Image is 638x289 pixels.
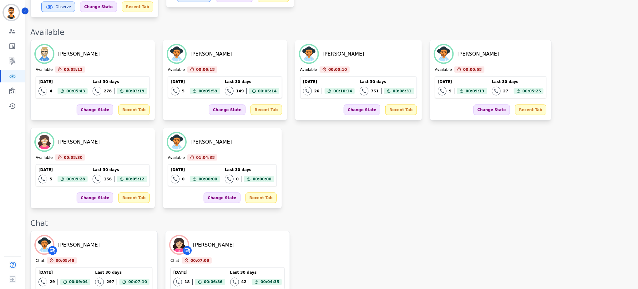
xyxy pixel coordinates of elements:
[385,105,417,115] div: Recent Tab
[168,67,185,73] div: Available
[168,155,185,161] div: Available
[523,88,541,94] span: 00:05:25
[196,66,215,73] span: 00:06:18
[50,280,55,285] div: 29
[118,193,149,203] div: Recent Tab
[58,50,100,58] div: [PERSON_NAME]
[314,89,320,94] div: 26
[36,258,44,264] div: Chat
[126,176,144,182] span: 00:05:12
[435,67,452,73] div: Available
[168,133,185,151] img: Avatar
[190,138,232,146] div: [PERSON_NAME]
[126,88,144,94] span: 00:03:19
[190,50,232,58] div: [PERSON_NAME]
[300,45,318,63] img: Avatar
[64,154,83,161] span: 00:08:30
[118,105,149,115] div: Recent Tab
[246,193,277,203] div: Recent Tab
[58,241,100,249] div: [PERSON_NAME]
[30,218,632,228] div: Chat
[170,258,179,264] div: Chat
[56,257,74,264] span: 00:08:48
[95,270,149,275] div: Last 30 days
[168,45,185,63] img: Avatar
[182,89,185,94] div: 5
[473,105,510,115] div: Change State
[438,79,487,84] div: [DATE]
[58,138,100,146] div: [PERSON_NAME]
[199,176,217,182] span: 00:00:00
[128,279,147,285] span: 00:07:10
[209,105,246,115] div: Change State
[225,167,274,172] div: Last 30 days
[36,155,53,161] div: Available
[30,27,632,37] div: Available
[104,89,112,94] div: 278
[190,257,209,264] span: 00:07:08
[236,177,239,182] div: 0
[241,280,247,285] div: 42
[236,89,244,94] div: 149
[258,88,277,94] span: 00:05:14
[38,167,88,172] div: [DATE]
[38,270,90,275] div: [DATE]
[93,167,147,172] div: Last 30 days
[449,89,452,94] div: 9
[458,50,499,58] div: [PERSON_NAME]
[55,4,71,9] span: Observe
[204,193,240,203] div: Change State
[185,280,190,285] div: 18
[261,279,279,285] span: 00:04:35
[171,167,220,172] div: [DATE]
[199,88,217,94] span: 00:05:59
[171,79,220,84] div: [DATE]
[36,67,53,73] div: Available
[303,79,355,84] div: [DATE]
[515,105,546,115] div: Recent Tab
[77,193,113,203] div: Change State
[77,105,113,115] div: Change State
[173,270,225,275] div: [DATE]
[38,79,88,84] div: [DATE]
[64,66,83,73] span: 00:08:11
[503,89,509,94] div: 27
[104,177,112,182] div: 156
[50,89,52,94] div: 4
[371,89,379,94] div: 751
[251,105,282,115] div: Recent Tab
[80,2,117,12] div: Change State
[435,45,453,63] img: Avatar
[253,176,271,182] span: 00:00:00
[66,88,85,94] span: 00:05:43
[225,79,279,84] div: Last 30 days
[344,105,380,115] div: Change State
[50,177,52,182] div: 5
[466,88,484,94] span: 00:09:13
[360,79,414,84] div: Last 30 days
[182,177,185,182] div: 0
[492,79,544,84] div: Last 30 days
[41,2,75,12] button: Observe
[323,50,364,58] div: [PERSON_NAME]
[230,270,282,275] div: Last 30 days
[93,79,147,84] div: Last 30 days
[36,133,53,151] img: Avatar
[204,279,223,285] span: 00:06:36
[193,241,235,249] div: [PERSON_NAME]
[300,67,317,73] div: Available
[66,176,85,182] span: 00:09:28
[106,280,114,285] div: 297
[36,236,53,254] img: Avatar
[36,45,53,63] img: Avatar
[196,154,215,161] span: 01:04:38
[463,66,482,73] span: 00:00:58
[170,236,188,254] img: Avatar
[328,66,347,73] span: 00:00:10
[69,279,88,285] span: 00:09:04
[393,88,412,94] span: 00:08:31
[4,5,19,20] img: Bordered avatar
[122,2,153,12] div: Recent Tab
[333,88,352,94] span: 00:10:14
